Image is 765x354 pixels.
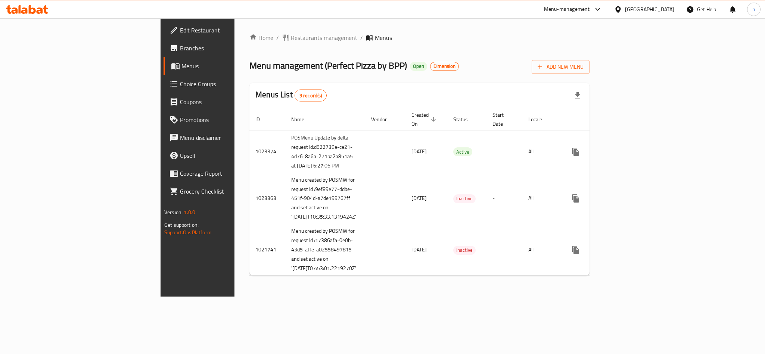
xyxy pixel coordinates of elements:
span: Vendor [371,115,397,124]
span: 3 record(s) [295,92,327,99]
a: Support.OpsPlatform [164,228,212,237]
td: All [522,173,561,224]
span: Get support on: [164,220,199,230]
span: Edit Restaurant [180,26,282,35]
span: Inactive [453,246,476,254]
td: - [486,224,522,276]
span: Version: [164,207,183,217]
span: Locale [528,115,552,124]
a: Menus [164,57,288,75]
a: Coverage Report [164,165,288,182]
span: Coverage Report [180,169,282,178]
span: Open [410,63,427,69]
a: Upsell [164,147,288,165]
span: Choice Groups [180,79,282,88]
th: Actions [561,108,644,131]
a: Promotions [164,111,288,129]
div: Total records count [295,90,327,101]
span: Active [453,148,472,156]
button: more [567,241,585,259]
span: ID [255,115,270,124]
h2: Menus List [255,89,327,101]
td: Menu created by POSMW for request Id :9ef89e77-ddbe-451f-904d-a7de199767ff and set active on '[DA... [285,173,365,224]
td: All [522,131,561,173]
table: enhanced table [249,108,644,276]
span: [DATE] [411,193,427,203]
a: Edit Restaurant [164,21,288,39]
span: Menu disclaimer [180,133,282,142]
span: Menus [181,62,282,71]
span: Name [291,115,314,124]
nav: breadcrumb [249,33,590,42]
span: Branches [180,44,282,53]
span: Start Date [492,110,513,128]
a: Menu disclaimer [164,129,288,147]
span: Menu management ( Perfect Pizza by BPP ) [249,57,407,74]
span: Grocery Checklist [180,187,282,196]
button: Change Status [585,241,603,259]
span: [DATE] [411,245,427,254]
a: Coupons [164,93,288,111]
span: Inactive [453,194,476,203]
div: Open [410,62,427,71]
button: Add New Menu [532,60,590,74]
span: [DATE] [411,147,427,156]
td: Menu created by POSMW for request Id :17386afa-0e0b-43d5-affe-a02558497815 and set active on '[DA... [285,224,365,276]
div: [GEOGRAPHIC_DATA] [625,5,674,13]
span: Coupons [180,97,282,106]
div: Inactive [453,194,476,203]
span: Restaurants management [291,33,357,42]
span: Status [453,115,478,124]
span: Upsell [180,151,282,160]
span: Dimension [430,63,458,69]
button: more [567,189,585,207]
td: POSMenu Update by delta request Id:d522739e-ce21-4d76-8a6a-271ba2a851a5 at [DATE] 6:27:06 PM [285,131,365,173]
button: more [567,143,585,161]
a: Choice Groups [164,75,288,93]
span: 1.0.0 [184,207,195,217]
span: Menus [375,33,392,42]
div: Export file [569,87,587,104]
button: Change Status [585,143,603,161]
td: All [522,224,561,276]
span: Add New Menu [538,62,584,72]
a: Restaurants management [282,33,357,42]
a: Branches [164,39,288,57]
a: Grocery Checklist [164,182,288,200]
li: / [360,33,363,42]
td: - [486,131,522,173]
td: - [486,173,522,224]
span: Created On [411,110,438,128]
button: Change Status [585,189,603,207]
span: Promotions [180,115,282,124]
div: Menu-management [544,5,590,14]
span: n [752,5,755,13]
